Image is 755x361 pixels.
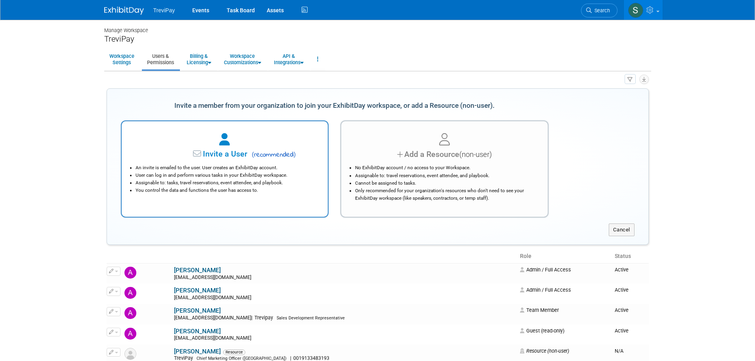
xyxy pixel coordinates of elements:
[609,223,635,236] button: Cancel
[517,250,612,263] th: Role
[121,97,549,115] div: Invite a member from your organization to join your ExhibitDay workspace, or add a Resource (non-...
[136,187,318,194] li: You control the data and functions the user has access to.
[351,149,538,160] div: Add a Resource
[223,350,245,355] span: Resource
[174,287,221,294] a: [PERSON_NAME]
[219,50,266,69] a: WorkspaceCustomizations
[249,150,296,160] span: recommended
[615,267,629,273] span: Active
[628,3,643,18] img: Sean Bodendistel
[104,7,144,15] img: ExhibitDay
[124,287,136,299] img: Adam Knoblauch
[153,149,247,159] span: Invite a User
[269,50,309,69] a: API &Integrations
[174,315,515,321] div: [EMAIL_ADDRESS][DOMAIN_NAME]
[153,7,175,13] span: TreviPay
[124,307,136,319] img: Alen Lovric
[520,267,571,273] span: Admin / Full Access
[291,355,332,361] span: 0019133483193
[104,34,651,44] div: TreviPay
[581,4,617,17] a: Search
[174,335,515,342] div: [EMAIL_ADDRESS][DOMAIN_NAME]
[104,50,140,69] a: WorkspaceSettings
[124,267,136,279] img: Abby Vagle
[142,50,179,69] a: Users &Permissions
[174,348,221,355] a: [PERSON_NAME]
[615,348,623,354] span: N/A
[174,307,221,314] a: [PERSON_NAME]
[174,275,515,281] div: [EMAIL_ADDRESS][DOMAIN_NAME]
[459,150,492,159] span: (non-user)
[124,348,136,360] img: Resource
[520,307,559,313] span: Team Member
[136,164,318,172] li: An invite is emailed to the user. User creates an ExhibitDay account.
[520,287,571,293] span: Admin / Full Access
[355,180,538,187] li: Cannot be assigned to tasks.
[174,328,221,335] a: [PERSON_NAME]
[104,20,651,34] div: Manage Workspace
[174,267,221,274] a: [PERSON_NAME]
[174,355,195,361] span: TreviPay
[520,328,564,334] span: Guest (read-only)
[136,179,318,187] li: Assignable to: tasks, travel reservations, event attendee, and playbook.
[355,164,538,172] li: No ExhibitDay account / no access to your Workspace.
[136,172,318,179] li: User can log in and perform various tasks in your ExhibitDay workspace.
[355,172,538,180] li: Assignable to: travel reservations, event attendee, and playbook.
[615,307,629,313] span: Active
[294,151,296,158] span: )
[355,187,538,202] li: Only recommended for your organization's resources who don't need to see your ExhibitDay workspac...
[252,151,254,158] span: (
[174,295,515,301] div: [EMAIL_ADDRESS][DOMAIN_NAME]
[197,356,287,361] span: Chief Marketing Officer ([GEOGRAPHIC_DATA])
[520,348,569,354] span: Resource (non-user)
[124,328,136,340] img: Alissa Liotti
[615,328,629,334] span: Active
[252,315,275,321] span: Trevipay
[615,287,629,293] span: Active
[290,355,291,361] span: |
[182,50,216,69] a: Billing &Licensing
[592,8,610,13] span: Search
[612,250,649,263] th: Status
[251,315,252,321] span: |
[277,315,345,321] span: Sales Development Representative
